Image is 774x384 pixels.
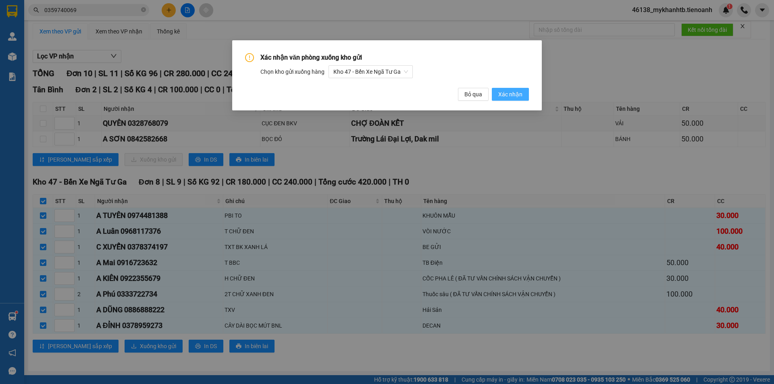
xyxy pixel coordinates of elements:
[464,90,482,99] span: Bỏ qua
[43,23,163,44] span: BXNTG1209250013 -
[43,15,103,21] span: A THY - 0913661157
[43,4,153,13] span: Gửi:
[58,4,153,13] span: Kho 47 - Bến Xe Ngã Tư Ga
[245,53,254,62] span: exclamation-circle
[43,30,163,44] span: 20:47:13 [DATE]
[333,66,408,78] span: Kho 47 - Bến Xe Ngã Tư Ga
[43,30,163,44] span: 46138_mykhanhtb.tienoanh - In:
[4,49,167,93] strong: Nhận:
[458,88,489,101] button: Bỏ qua
[260,65,529,78] div: Chọn kho gửi xuống hàng
[498,90,522,99] span: Xác nhận
[492,88,529,101] button: Xác nhận
[260,54,362,61] span: Xác nhận văn phòng xuống kho gửi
